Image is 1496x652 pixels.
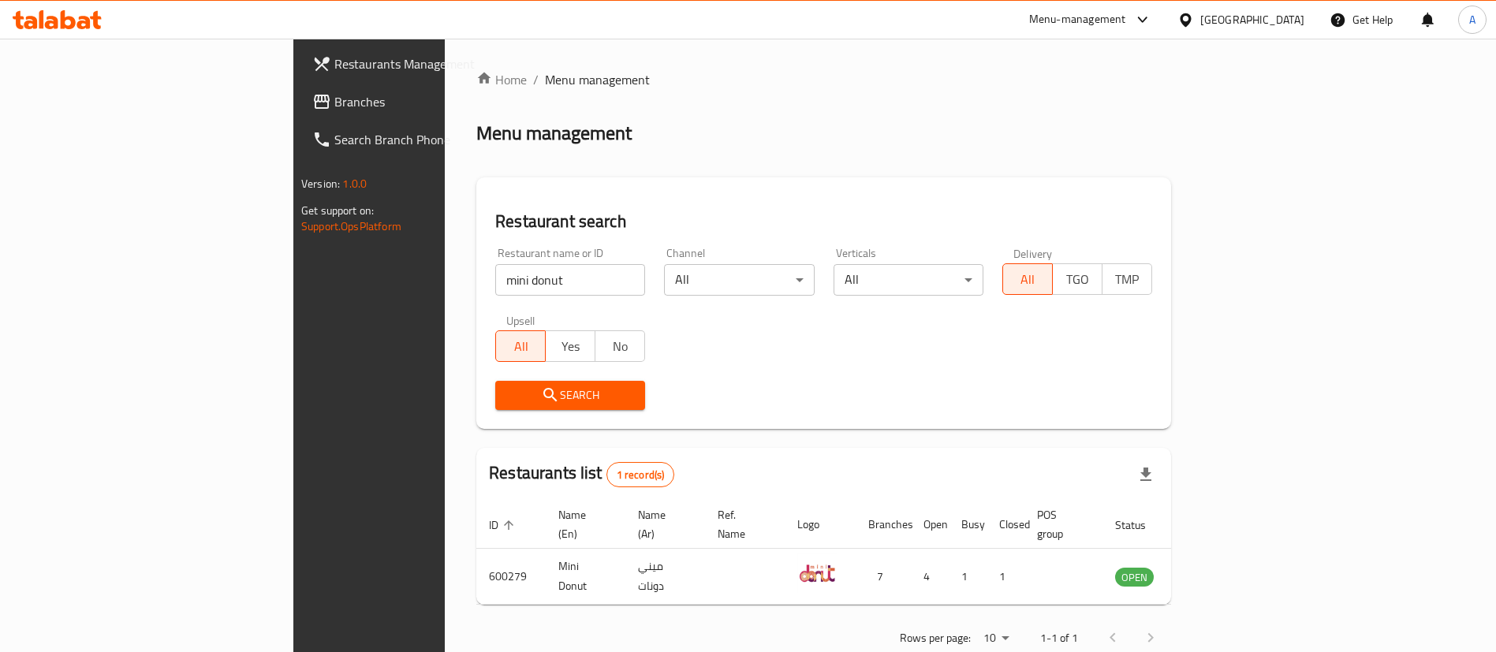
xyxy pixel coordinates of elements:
p: Rows per page: [900,628,971,648]
h2: Restaurants list [489,461,674,487]
td: 1 [949,549,987,605]
span: Name (En) [558,505,606,543]
a: Support.OpsPlatform [301,216,401,237]
span: Branches [334,92,531,111]
span: 1 record(s) [607,468,674,482]
th: Busy [949,501,987,549]
div: Menu-management [1029,10,1126,29]
a: Restaurants Management [300,45,543,83]
span: Status [1115,516,1166,535]
a: Search Branch Phone [300,121,543,158]
span: Menu management [545,70,650,89]
th: Logo [785,501,856,549]
td: ميني دونات [625,549,705,605]
span: Restaurants Management [334,54,531,73]
span: Search Branch Phone [334,130,531,149]
nav: breadcrumb [476,70,1171,89]
th: Open [911,501,949,549]
img: Mini Donut [797,553,837,593]
th: Closed [987,501,1024,549]
span: OPEN [1115,568,1154,587]
h2: Restaurant search [495,210,1152,233]
span: ID [489,516,519,535]
span: No [602,335,639,358]
button: TGO [1052,263,1102,295]
button: No [595,330,645,362]
a: Branches [300,83,543,121]
h2: Menu management [476,121,632,146]
label: Delivery [1013,248,1053,259]
div: All [664,264,814,296]
span: 1.0.0 [342,173,367,194]
span: Get support on: [301,200,374,221]
td: 1 [987,549,1024,605]
div: Rows per page: [977,627,1015,650]
button: Search [495,381,645,410]
span: All [502,335,539,358]
span: TMP [1109,268,1146,291]
span: Yes [552,335,589,358]
span: POS group [1037,505,1084,543]
p: 1-1 of 1 [1040,628,1078,648]
div: All [834,264,983,296]
td: Mini Donut [546,549,625,605]
span: TGO [1059,268,1096,291]
button: Yes [545,330,595,362]
button: TMP [1102,263,1152,295]
div: [GEOGRAPHIC_DATA] [1200,11,1304,28]
td: 7 [856,549,911,605]
span: Ref. Name [718,505,766,543]
td: 4 [911,549,949,605]
span: A [1469,11,1475,28]
span: Version: [301,173,340,194]
span: Name (Ar) [638,505,686,543]
span: All [1009,268,1046,291]
div: Export file [1127,456,1165,494]
input: Search for restaurant name or ID.. [495,264,645,296]
span: Search [508,386,632,405]
label: Upsell [506,315,535,326]
th: Branches [856,501,911,549]
table: enhanced table [476,501,1240,605]
button: All [495,330,546,362]
button: All [1002,263,1053,295]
